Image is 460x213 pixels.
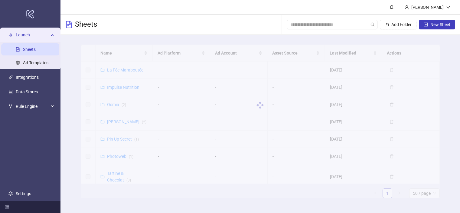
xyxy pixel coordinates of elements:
[385,22,389,27] span: folder-add
[5,205,9,209] span: menu-fold
[391,22,412,27] span: Add Folder
[75,20,97,29] h3: Sheets
[419,20,455,29] button: New Sheet
[370,22,375,27] span: search
[16,29,49,41] span: Launch
[430,22,450,27] span: New Sheet
[16,191,31,196] a: Settings
[405,5,409,9] span: user
[390,5,394,9] span: bell
[380,20,416,29] button: Add Folder
[65,21,73,28] span: file-text
[23,47,36,52] a: Sheets
[446,5,450,9] span: down
[424,22,428,27] span: plus-square
[16,75,39,80] a: Integrations
[23,60,48,65] a: Ad Templates
[16,100,49,112] span: Rule Engine
[8,33,13,37] span: rocket
[16,89,38,94] a: Data Stores
[8,104,13,108] span: fork
[409,4,446,11] div: [PERSON_NAME]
